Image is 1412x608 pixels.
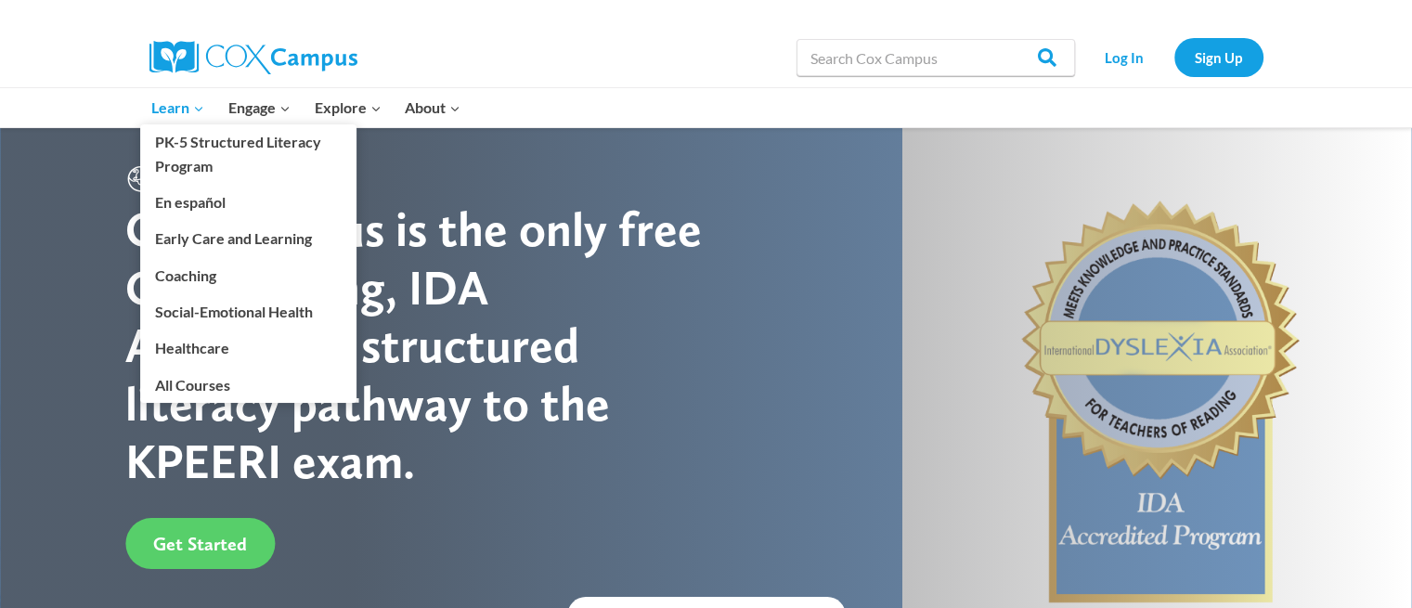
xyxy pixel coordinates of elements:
button: Child menu of Learn [140,88,217,127]
a: Coaching [140,257,356,292]
nav: Secondary Navigation [1084,38,1263,76]
a: All Courses [140,367,356,402]
a: Early Care and Learning [140,221,356,256]
a: Log In [1084,38,1165,76]
input: Search Cox Campus [797,39,1075,76]
img: Cox Campus [149,41,357,74]
button: Child menu of About [393,88,473,127]
button: Child menu of Engage [216,88,303,127]
nav: Primary Navigation [140,88,473,127]
a: Get Started [125,518,275,569]
a: Social-Emotional Health [140,294,356,330]
a: En español [140,185,356,220]
div: Cox Campus is the only free CEU earning, IDA Accredited structured literacy pathway to the KPEERI... [125,201,706,490]
span: Get Started [153,533,247,555]
a: Sign Up [1174,38,1263,76]
a: Healthcare [140,330,356,366]
a: PK-5 Structured Literacy Program [140,124,356,184]
button: Child menu of Explore [303,88,394,127]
